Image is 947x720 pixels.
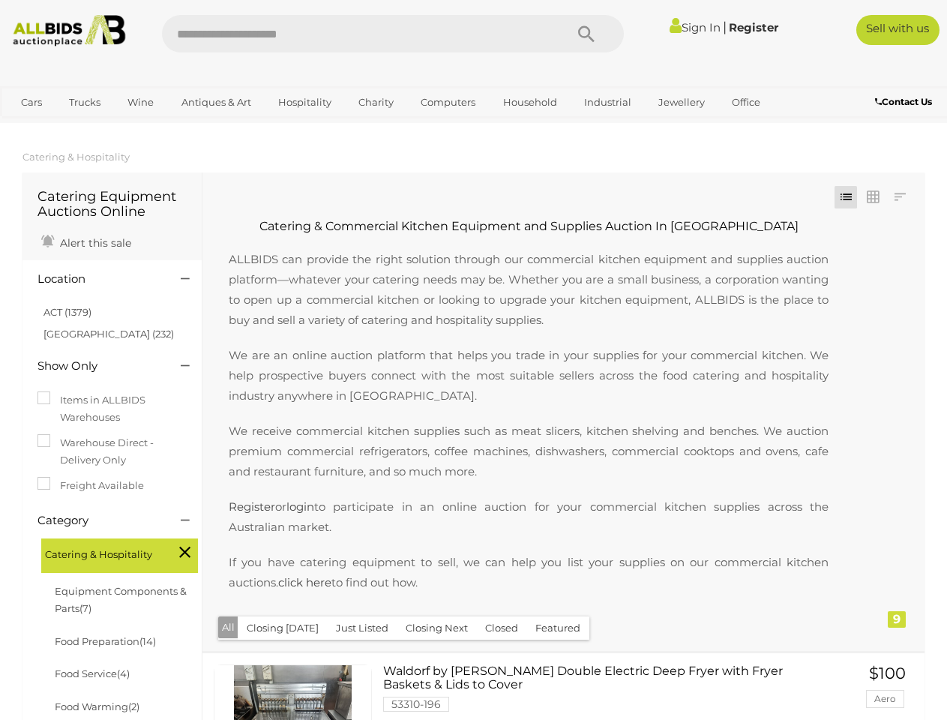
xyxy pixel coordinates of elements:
a: [GEOGRAPHIC_DATA] (232) [43,328,174,340]
span: Alert this sale [56,236,131,250]
span: Catering & Hospitality [45,542,157,563]
button: Just Listed [327,616,397,640]
a: Charity [349,90,403,115]
img: Allbids.com.au [7,15,132,46]
a: Catering & Hospitality [22,151,130,163]
button: All [218,616,238,638]
a: Sell with us [856,15,940,45]
a: Antiques & Art [172,90,261,115]
button: Closed [476,616,527,640]
h4: Category [37,514,158,527]
a: Industrial [574,90,641,115]
label: Freight Available [37,477,144,494]
a: click here [278,575,331,589]
a: Trucks [59,90,110,115]
a: Sign In [670,20,721,34]
a: Jewellery [649,90,715,115]
b: Contact Us [875,96,932,107]
div: 9 [888,611,906,628]
span: (2) [128,700,139,712]
a: login [286,499,314,514]
h4: Show Only [37,360,158,373]
button: Closing [DATE] [238,616,328,640]
a: Register [229,499,275,514]
p: If you have catering equipment to sell, we can help you list your supplies on our commercial kitc... [214,552,844,592]
span: $100 [869,664,906,682]
p: or to participate in an online auction for your commercial kitchen supplies across the Australian... [214,496,844,537]
p: We are an online auction platform that helps you trade in your supplies for your commercial kitch... [214,345,844,406]
button: Closing Next [397,616,477,640]
a: Food Service(4) [55,667,130,679]
a: Cars [11,90,52,115]
a: Food Preparation(14) [55,635,156,647]
a: Wine [118,90,163,115]
a: Sports [11,115,61,139]
a: Register [729,20,778,34]
a: ACT (1379) [43,306,91,318]
a: Office [722,90,770,115]
span: (4) [117,667,130,679]
a: [GEOGRAPHIC_DATA] [69,115,195,139]
button: Featured [526,616,589,640]
h1: Catering Equipment Auctions Online [37,190,187,220]
h4: Location [37,273,158,286]
span: (7) [79,602,91,614]
p: ALLBIDS can provide the right solution through our commercial kitchen equipment and supplies auct... [214,234,844,330]
span: (14) [139,635,156,647]
a: Household [493,90,567,115]
label: Warehouse Direct - Delivery Only [37,434,187,469]
p: We receive commercial kitchen supplies such as meat slicers, kitchen shelving and benches. We auc... [214,421,844,481]
a: Computers [411,90,485,115]
h2: Catering & Commercial Kitchen Equipment and Supplies Auction In [GEOGRAPHIC_DATA] [214,220,844,233]
a: Food Warming(2) [55,700,139,712]
a: Equipment Components & Parts(7) [55,585,187,614]
a: Hospitality [268,90,341,115]
span: | [723,19,727,35]
label: Items in ALLBIDS Warehouses [37,391,187,427]
button: Search [549,15,624,52]
a: Contact Us [875,94,936,110]
a: Alert this sale [37,230,135,253]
